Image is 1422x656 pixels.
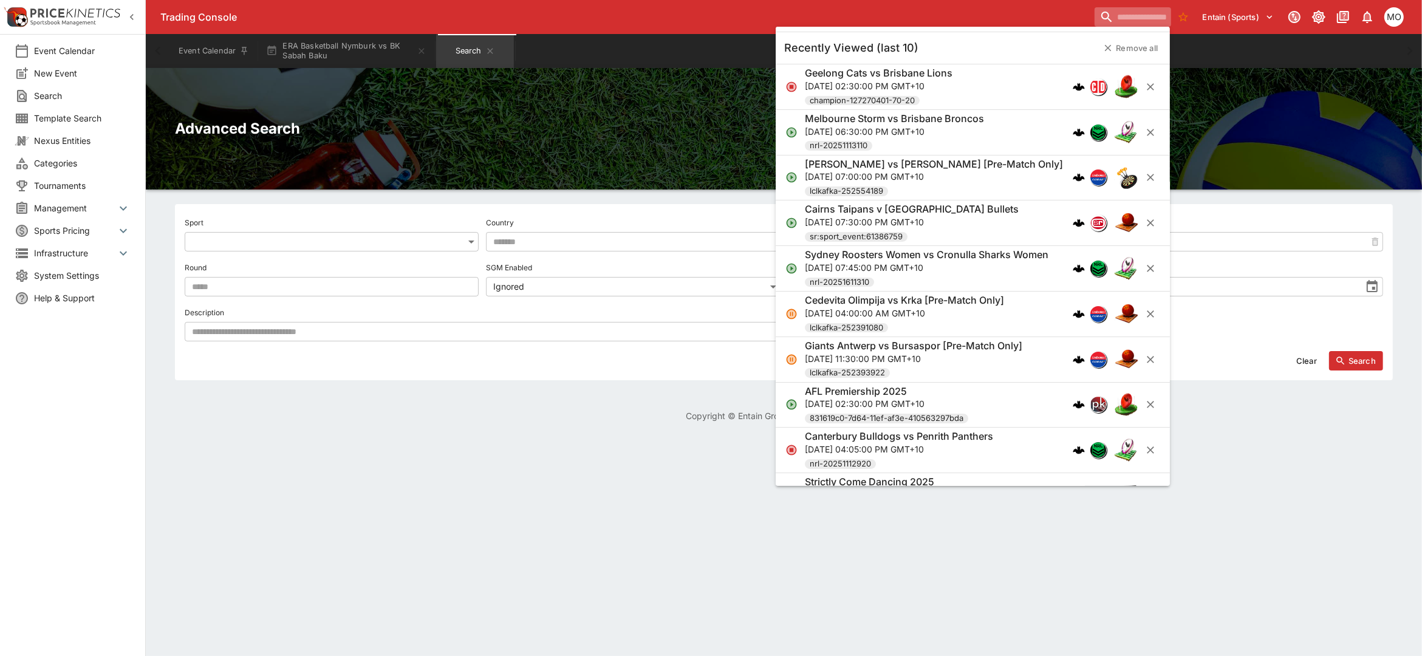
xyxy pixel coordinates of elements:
[160,11,1090,24] div: Trading Console
[1090,351,1106,367] img: lclkafka.png
[34,44,131,57] span: Event Calendar
[30,20,96,26] img: Sportsbook Management
[1073,171,1085,183] div: cerberus
[1361,276,1383,298] button: toggle date time picker
[805,94,920,106] span: champion-127270401-70-20
[785,126,798,138] svg: Open
[805,430,993,443] h6: Canterbury Bulldogs vs Penrith Panthers
[34,134,131,147] span: Nexus Entities
[1195,7,1281,27] button: Select Tenant
[1073,262,1085,275] img: logo-cerberus.svg
[146,409,1422,422] p: Copyright © Entain Group Australia Pty Ltd 2025
[1284,6,1305,28] button: Connected to PK
[805,231,908,243] span: sr:sport_event:61386759
[1096,38,1165,58] button: Remove all
[805,276,874,289] span: nrl-20251611310
[785,81,798,93] svg: Closed
[34,292,131,304] span: Help & Support
[1073,444,1085,456] img: logo-cerberus.svg
[1384,7,1404,27] div: Mark O'Loughlan
[1073,217,1085,229] div: cerberus
[1114,438,1138,462] img: rugby_league.png
[1090,214,1107,231] div: sportsradar
[1073,126,1085,138] div: cerberus
[805,185,888,197] span: lclkafka-252554189
[805,294,1004,307] h6: Cedevita Olimpija vs Krka [Pre-Match Only]
[185,307,224,318] p: Description
[784,41,918,55] h5: Recently Viewed (last 10)
[805,125,984,137] p: [DATE] 06:30:00 PM GMT+10
[34,247,116,259] span: Infrastructure
[259,34,434,68] button: ERA Basketball Nymburk vs BK Sabah Baku
[486,217,514,228] p: Country
[785,444,798,456] svg: Closed
[805,397,968,410] p: [DATE] 02:30:00 PM GMT+10
[1090,216,1106,230] img: sportsradar.png
[486,277,780,296] div: Ignored
[1090,306,1106,322] img: lclkafka.png
[1114,211,1138,235] img: basketball.png
[805,170,1063,183] p: [DATE] 07:00:00 PM GMT+10
[1073,398,1085,411] img: logo-cerberus.svg
[1073,353,1085,365] div: cerberus
[785,262,798,275] svg: Open
[1114,483,1138,508] img: specials.png
[805,458,876,470] span: nrl-20251112920
[1073,171,1085,183] img: logo-cerberus.svg
[1174,7,1193,27] button: No Bookmarks
[1332,6,1354,28] button: Documentation
[1114,165,1138,190] img: darts.png
[1090,79,1106,95] img: championdata.png
[171,34,256,68] button: Event Calendar
[1114,75,1138,99] img: australian_rules.png
[1381,4,1407,30] button: Mark O'Loughlan
[1090,169,1106,185] img: lclkafka.png
[785,217,798,229] svg: Open
[805,261,1048,274] p: [DATE] 07:45:00 PM GMT+10
[1090,397,1106,412] img: pricekinetics.png
[34,224,116,237] span: Sports Pricing
[1090,396,1107,413] div: pricekinetics
[34,179,131,192] span: Tournaments
[1114,256,1138,281] img: rugby_league.png
[805,140,872,152] span: nrl-20251113110
[805,412,968,425] span: 831619c0-7d64-11ef-af3e-410563297bda
[1114,392,1138,417] img: australian_rules.png
[1090,124,1106,140] img: nrl.png
[1073,217,1085,229] img: logo-cerberus.svg
[175,119,1393,138] h2: Advanced Search
[1073,353,1085,365] img: logo-cerberus.svg
[805,340,1022,352] h6: Giants Antwerp vs Bursaspor [Pre-Match Only]
[1073,308,1085,320] img: logo-cerberus.svg
[1090,78,1107,95] div: championdata
[785,308,798,320] svg: Suspended
[34,67,131,80] span: New Event
[1073,126,1085,138] img: logo-cerberus.svg
[1289,351,1324,371] button: Clear
[805,80,952,92] p: [DATE] 02:30:00 PM GMT+10
[34,112,131,125] span: Template Search
[805,307,1004,319] p: [DATE] 04:00:00 AM GMT+10
[1073,81,1085,93] img: logo-cerberus.svg
[4,5,28,29] img: PriceKinetics Logo
[1090,169,1107,186] div: lclkafka
[805,67,952,80] h6: Geelong Cats vs Brisbane Lions
[805,248,1048,261] h6: Sydney Roosters Women vs Cronulla Sharks Women
[1114,347,1138,371] img: basketball.png
[34,269,131,282] span: System Settings
[1073,262,1085,275] div: cerberus
[805,157,1063,170] h6: [PERSON_NAME] vs [PERSON_NAME] [Pre-Match Only]
[1308,6,1330,28] button: Toggle light/dark mode
[1090,442,1106,458] img: nrl.png
[185,262,207,273] p: Round
[30,9,120,18] img: PriceKinetics
[805,321,888,333] span: lclkafka-252391080
[34,157,131,169] span: Categories
[1090,261,1106,276] img: nrl.png
[805,443,993,456] p: [DATE] 04:05:00 PM GMT+10
[1073,398,1085,411] div: cerberus
[805,203,1019,216] h6: Cairns Taipans v [GEOGRAPHIC_DATA] Bullets
[436,34,514,68] button: Search
[785,398,798,411] svg: Open
[1090,306,1107,323] div: lclkafka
